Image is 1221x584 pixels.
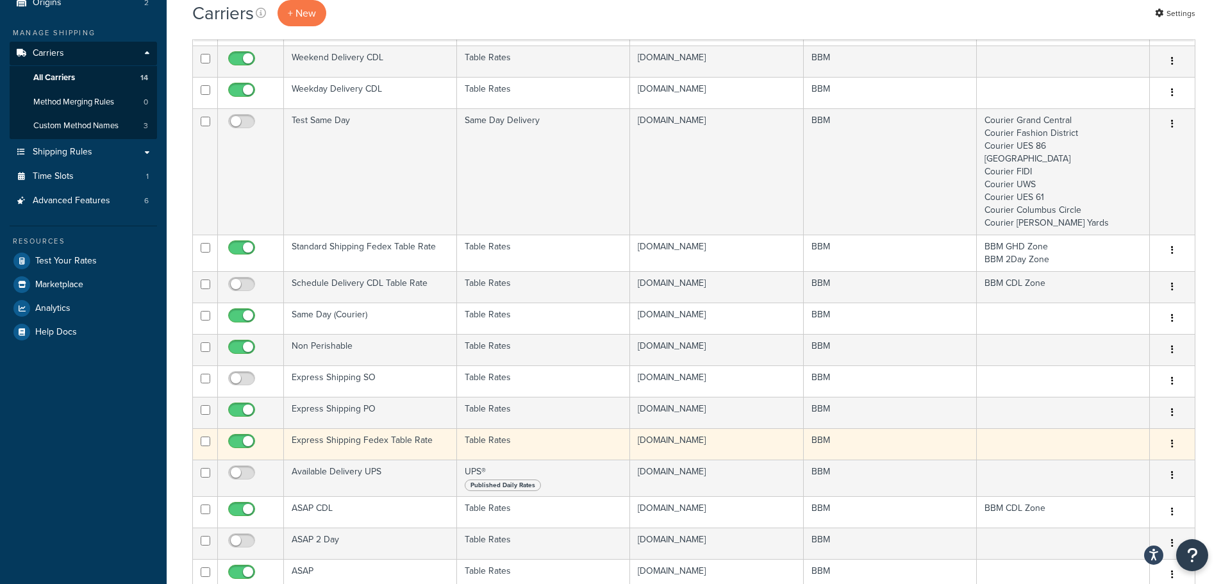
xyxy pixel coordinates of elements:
span: All Carriers [33,72,75,83]
td: UPS® [457,460,630,496]
a: Advanced Features 6 [10,189,157,213]
td: BBM [804,428,977,460]
td: Table Rates [457,235,630,271]
td: Same Day Delivery [457,108,630,235]
li: Carriers [10,42,157,139]
td: [DOMAIN_NAME] [630,528,803,559]
td: BBM GHD Zone BBM 2Day Zone [977,235,1150,271]
td: BBM [804,235,977,271]
a: Settings [1155,4,1195,22]
td: Table Rates [457,303,630,334]
td: Same Day (Courier) [284,303,457,334]
td: Table Rates [457,528,630,559]
a: Carriers [10,42,157,65]
td: [DOMAIN_NAME] [630,46,803,77]
a: All Carriers 14 [10,66,157,90]
td: Express Shipping Fedex Table Rate [284,428,457,460]
td: BBM [804,365,977,397]
a: Custom Method Names 3 [10,114,157,138]
a: Test Your Rates [10,249,157,272]
td: [DOMAIN_NAME] [630,108,803,235]
td: Table Rates [457,428,630,460]
td: BBM [804,528,977,559]
li: All Carriers [10,66,157,90]
button: Open Resource Center [1176,539,1208,571]
td: Test Same Day [284,108,457,235]
span: Published Daily Rates [465,480,541,491]
td: Schedule Delivery CDL Table Rate [284,271,457,303]
td: Table Rates [457,77,630,108]
td: Non Perishable [284,334,457,365]
span: Custom Method Names [33,121,119,131]
span: Test Your Rates [35,256,97,267]
td: [DOMAIN_NAME] [630,428,803,460]
span: 14 [140,72,148,83]
td: Available Delivery UPS [284,460,457,496]
a: Marketplace [10,273,157,296]
span: Method Merging Rules [33,97,114,108]
li: Advanced Features [10,189,157,213]
td: BBM [804,397,977,428]
td: BBM [804,303,977,334]
td: Table Rates [457,46,630,77]
span: 3 [144,121,148,131]
td: Weekend Delivery CDL [284,46,457,77]
span: 0 [144,97,148,108]
td: ASAP 2 Day [284,528,457,559]
h1: Carriers [192,1,254,26]
span: Advanced Features [33,196,110,206]
li: Time Slots [10,165,157,188]
td: [DOMAIN_NAME] [630,235,803,271]
td: Table Rates [457,334,630,365]
td: BBM [804,334,977,365]
td: Weekday Delivery CDL [284,77,457,108]
td: [DOMAIN_NAME] [630,334,803,365]
td: Express Shipping SO [284,365,457,397]
div: Manage Shipping [10,28,157,38]
a: Method Merging Rules 0 [10,90,157,114]
td: [DOMAIN_NAME] [630,397,803,428]
td: BBM [804,496,977,528]
td: BBM CDL Zone [977,496,1150,528]
td: [DOMAIN_NAME] [630,365,803,397]
a: Analytics [10,297,157,320]
td: Express Shipping PO [284,397,457,428]
a: Help Docs [10,321,157,344]
td: [DOMAIN_NAME] [630,460,803,496]
td: BBM [804,460,977,496]
td: BBM [804,271,977,303]
td: Table Rates [457,397,630,428]
span: 1 [146,171,149,182]
td: [DOMAIN_NAME] [630,496,803,528]
td: BBM [804,108,977,235]
div: Resources [10,236,157,247]
td: Courier Grand Central Courier Fashion District Courier UES 86 [GEOGRAPHIC_DATA] Courier FIDI Cour... [977,108,1150,235]
li: Custom Method Names [10,114,157,138]
span: Marketplace [35,279,83,290]
td: [DOMAIN_NAME] [630,303,803,334]
td: [DOMAIN_NAME] [630,271,803,303]
td: BBM [804,77,977,108]
td: Table Rates [457,271,630,303]
td: BBM [804,46,977,77]
li: Method Merging Rules [10,90,157,114]
a: Time Slots 1 [10,165,157,188]
td: Table Rates [457,365,630,397]
td: [DOMAIN_NAME] [630,77,803,108]
span: Time Slots [33,171,74,182]
td: ASAP CDL [284,496,457,528]
span: Carriers [33,48,64,59]
span: 6 [144,196,149,206]
span: Shipping Rules [33,147,92,158]
a: Shipping Rules [10,140,157,164]
td: Standard Shipping Fedex Table Rate [284,235,457,271]
span: Analytics [35,303,71,314]
td: Table Rates [457,496,630,528]
span: Help Docs [35,327,77,338]
td: BBM CDL Zone [977,271,1150,303]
